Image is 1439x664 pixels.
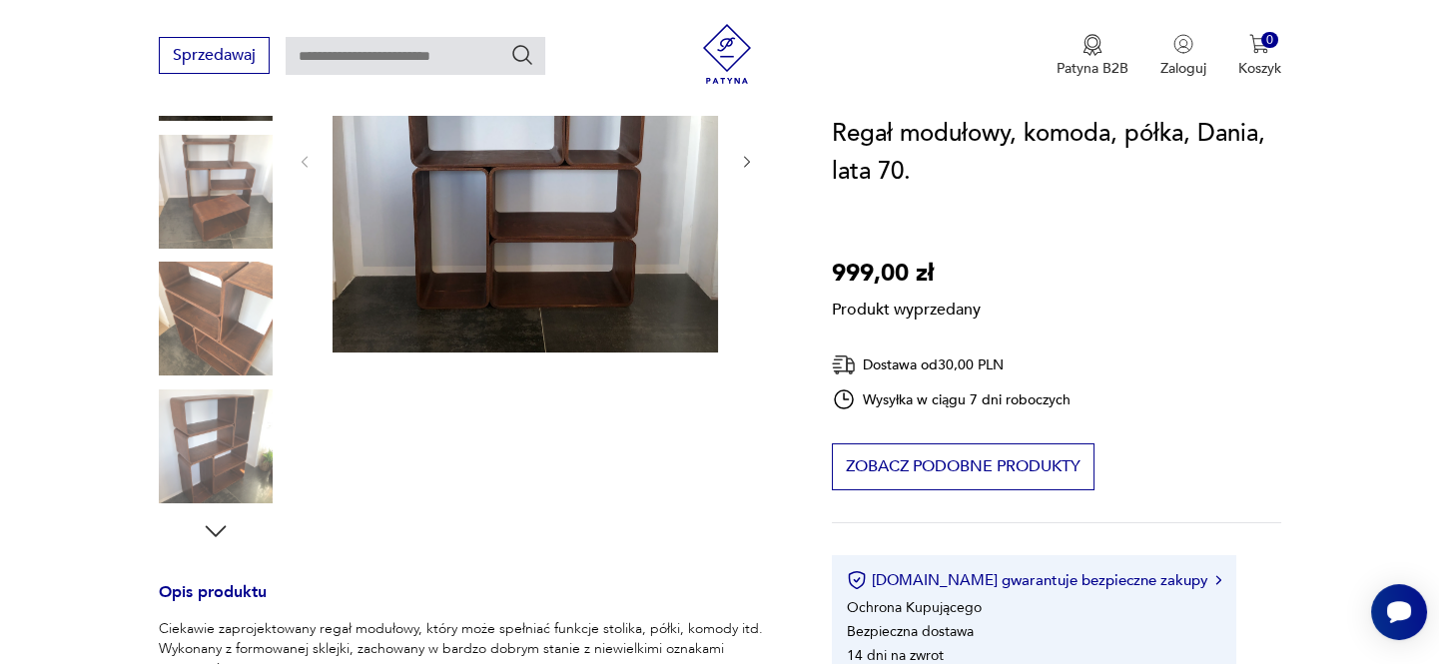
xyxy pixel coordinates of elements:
li: Bezpieczna dostawa [847,622,974,641]
h3: Opis produktu [159,586,784,619]
iframe: Smartsupp widget button [1371,584,1427,640]
button: Zobacz podobne produkty [832,443,1094,490]
p: Koszyk [1238,59,1281,78]
img: Ikona strzałki w prawo [1215,575,1221,585]
p: Zaloguj [1160,59,1206,78]
img: Ikona koszyka [1249,34,1269,54]
button: 0Koszyk [1238,34,1281,78]
button: [DOMAIN_NAME] gwarantuje bezpieczne zakupy [847,570,1221,590]
p: Produkt wyprzedany [832,293,981,321]
img: Ikona dostawy [832,352,856,377]
button: Patyna B2B [1057,34,1128,78]
img: Ikona certyfikatu [847,570,867,590]
a: Ikona medaluPatyna B2B [1057,34,1128,78]
div: 0 [1261,32,1278,49]
img: Ikona medalu [1082,34,1102,56]
button: Sprzedawaj [159,37,270,74]
button: Szukaj [510,43,534,67]
div: Dostawa od 30,00 PLN [832,352,1072,377]
h1: Regał modułowy, komoda, półka, Dania, lata 70. [832,115,1281,191]
img: Ikonka użytkownika [1173,34,1193,54]
div: Wysyłka w ciągu 7 dni roboczych [832,387,1072,411]
a: Sprzedawaj [159,50,270,64]
img: Patyna - sklep z meblami i dekoracjami vintage [697,24,757,84]
p: Patyna B2B [1057,59,1128,78]
li: Ochrona Kupującego [847,598,982,617]
button: Zaloguj [1160,34,1206,78]
p: 999,00 zł [832,255,981,293]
